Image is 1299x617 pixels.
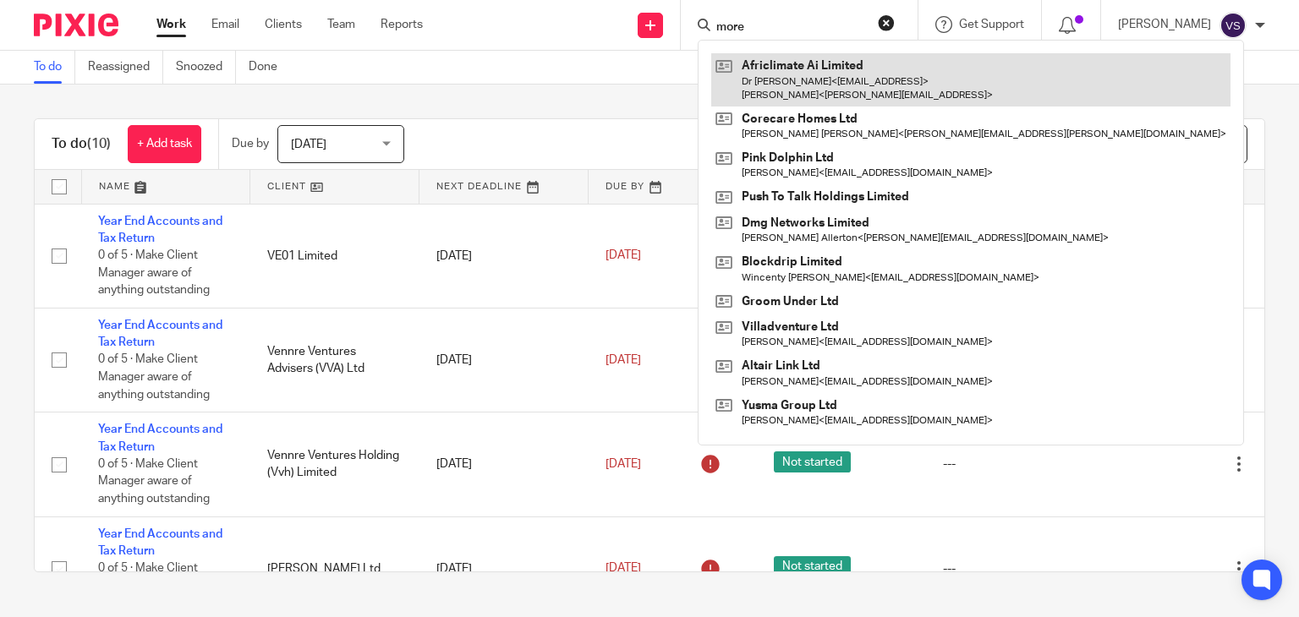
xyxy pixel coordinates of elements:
span: Get Support [959,19,1024,30]
a: Team [327,16,355,33]
span: 0 of 5 · Make Client Manager aware of anything outstanding [98,458,210,505]
a: + Add task [128,125,201,163]
span: [DATE] [606,249,641,261]
a: Reassigned [88,51,163,84]
a: Year End Accounts and Tax Return [98,423,222,452]
td: [DATE] [419,412,589,516]
p: [PERSON_NAME] [1118,16,1211,33]
a: Clients [265,16,302,33]
td: Vennre Ventures Holding (Vvh) Limited [250,412,419,516]
a: Work [156,16,186,33]
a: Year End Accounts and Tax Return [98,216,222,244]
p: Due by [232,135,269,152]
span: [DATE] [291,139,326,150]
a: Year End Accounts and Tax Return [98,319,222,348]
td: [DATE] [419,308,589,412]
td: Vennre Ventures Advisers (VVA) Ltd [250,308,419,412]
img: svg%3E [1220,12,1247,39]
a: Reports [381,16,423,33]
span: Not started [774,556,851,577]
td: [DATE] [419,204,589,308]
h1: To do [52,135,111,153]
span: 0 of 5 · Make Client Manager aware of anything outstanding [98,249,210,296]
button: Clear [878,14,895,31]
img: Pixie [34,14,118,36]
div: --- [943,560,1078,577]
span: 0 of 5 · Make Client Manager aware of anything outstanding [98,562,210,609]
a: Email [211,16,239,33]
span: (10) [87,137,111,150]
span: [DATE] [606,354,641,366]
div: --- [943,456,1078,472]
span: [DATE] [606,563,641,575]
span: 0 of 5 · Make Client Manager aware of anything outstanding [98,354,210,401]
a: To do [34,51,75,84]
span: [DATE] [606,458,641,470]
input: Search [715,20,867,35]
a: Year End Accounts and Tax Return [98,528,222,557]
a: Snoozed [176,51,236,84]
span: Not started [774,451,851,472]
a: Done [249,51,290,84]
td: VE01 Limited [250,204,419,308]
